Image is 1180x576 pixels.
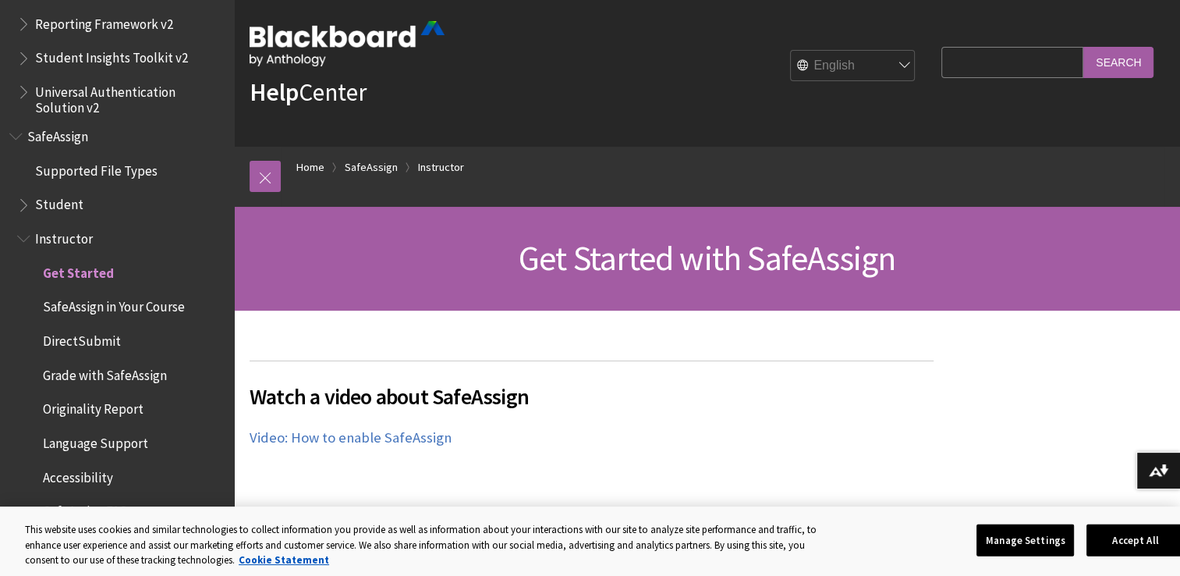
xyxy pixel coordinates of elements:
[250,428,452,447] a: Video: How to enable SafeAssign
[43,464,113,485] span: Accessibility
[43,328,121,349] span: DirectSubmit
[27,123,88,144] span: SafeAssign
[345,158,398,177] a: SafeAssign
[43,294,185,315] span: SafeAssign in Your Course
[35,11,173,32] span: Reporting Framework v2
[250,76,367,108] a: HelpCenter
[418,158,464,177] a: Instructor
[35,79,223,116] span: Universal Authentication Solution v2
[35,158,158,179] span: Supported File Types
[250,76,299,108] strong: Help
[296,158,324,177] a: Home
[35,45,188,66] span: Student Insights Toolkit v2
[519,236,895,279] span: Get Started with SafeAssign
[43,430,148,451] span: Language Support
[43,362,167,383] span: Grade with SafeAssign
[250,21,445,66] img: Blackboard by Anthology
[239,553,329,567] a: More information about your privacy, opens in a new tab
[43,396,144,418] span: Originality Report
[1083,47,1153,77] input: Search
[43,260,114,281] span: Get Started
[250,380,934,413] span: Watch a video about SafeAssign
[791,51,916,82] select: Site Language Selector
[35,226,93,247] span: Instructor
[976,524,1074,556] button: Manage Settings
[35,192,83,213] span: Student
[43,499,133,520] span: SafeAssign FAQs
[9,123,225,559] nav: Book outline for Blackboard SafeAssign
[25,522,826,568] div: This website uses cookies and similar technologies to collect information you provide as well as ...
